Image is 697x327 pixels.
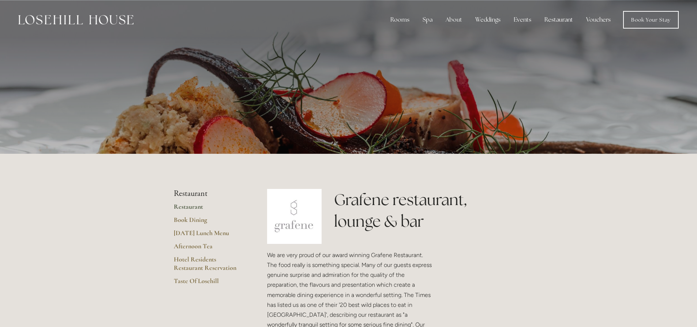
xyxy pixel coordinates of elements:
[174,216,244,229] a: Book Dining
[580,12,617,27] a: Vouchers
[174,277,244,290] a: Taste Of Losehill
[385,12,415,27] div: Rooms
[623,11,679,29] a: Book Your Stay
[539,12,579,27] div: Restaurant
[18,15,134,25] img: Losehill House
[174,202,244,216] a: Restaurant
[174,189,244,198] li: Restaurant
[267,189,322,244] img: grafene.jpg
[334,189,523,232] h1: Grafene restaurant, lounge & bar
[440,12,468,27] div: About
[174,255,244,277] a: Hotel Residents Restaurant Reservation
[174,229,244,242] a: [DATE] Lunch Menu
[508,12,537,27] div: Events
[469,12,506,27] div: Weddings
[174,242,244,255] a: Afternoon Tea
[417,12,438,27] div: Spa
